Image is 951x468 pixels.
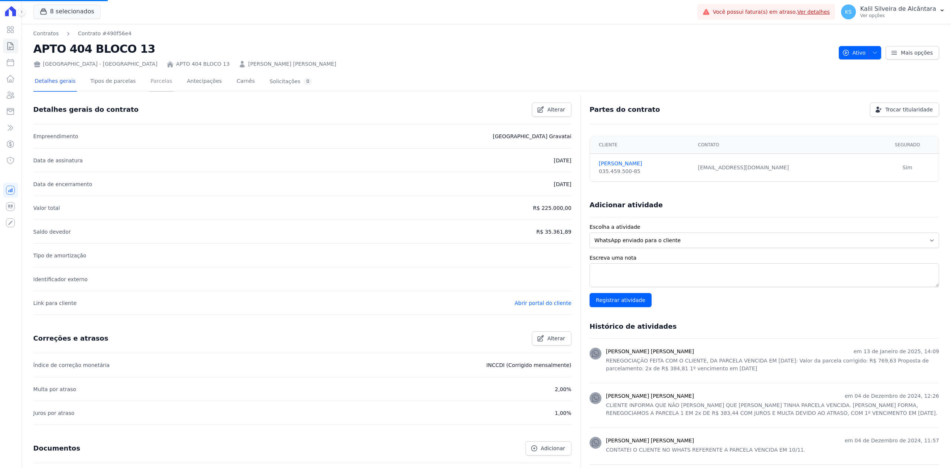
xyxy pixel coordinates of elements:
a: Tipos de parcelas [89,72,137,92]
p: 2,00% [555,385,571,394]
a: Abrir portal do cliente [515,300,571,306]
p: INCCDI (Corrigido mensalmente) [486,361,571,370]
input: Registrar atividade [590,293,652,307]
nav: Breadcrumb [33,30,833,38]
th: Cliente [590,136,694,154]
p: Data de encerramento [33,180,92,189]
h3: Documentos [33,444,80,453]
p: CONTATEI O CLIENTE NO WHATS REFERENTE A PARCELA VENCIDA EM 10/11. [606,446,939,454]
h2: APTO 404 BLOCO 13 [33,40,833,57]
label: Escolha a atividade [590,223,939,231]
button: KS Kalil Silveira de Alcântara Ver opções [835,1,951,22]
a: Contratos [33,30,59,38]
p: [DATE] [554,180,571,189]
p: em 04 de Dezembro de 2024, 11:57 [845,437,939,445]
p: Kalil Silveira de Alcântara [860,5,936,13]
th: Contato [694,136,876,154]
h3: [PERSON_NAME] [PERSON_NAME] [606,392,694,400]
button: Ativo [839,46,882,59]
p: Ver opções [860,13,936,19]
th: Segurado [876,136,939,154]
p: em 04 de Dezembro de 2024, 12:26 [845,392,939,400]
h3: Correções e atrasos [33,334,108,343]
a: Ver detalhes [797,9,830,15]
a: Antecipações [185,72,223,92]
a: Carnês [235,72,256,92]
p: Índice de correção monetária [33,361,110,370]
label: Escreva uma nota [590,254,939,262]
td: Sim [876,154,939,182]
p: CLIENTE INFORMA QUE NÃO [PERSON_NAME] QUE [PERSON_NAME] TINHA PARCELA VENCIDA. [PERSON_NAME] FORM... [606,402,939,417]
p: Empreendimento [33,132,78,141]
a: [PERSON_NAME] [PERSON_NAME] [248,60,336,68]
p: Valor total [33,204,60,212]
button: 8 selecionados [33,4,101,19]
h3: Histórico de atividades [590,322,676,331]
a: Trocar titularidade [870,103,939,117]
a: Alterar [532,331,571,345]
p: Juros por atraso [33,409,75,417]
p: Multa por atraso [33,385,76,394]
p: 1,00% [555,409,571,417]
a: Mais opções [886,46,939,59]
nav: Breadcrumb [33,30,132,38]
p: Link para cliente [33,299,77,308]
a: Detalhes gerais [33,72,77,92]
a: [PERSON_NAME] [599,160,689,168]
a: Alterar [532,103,571,117]
p: R$ 225.000,00 [533,204,571,212]
p: [GEOGRAPHIC_DATA] Gravatai [493,132,571,141]
div: [GEOGRAPHIC_DATA] - [GEOGRAPHIC_DATA] [33,60,158,68]
a: Solicitações0 [268,72,314,92]
h3: Partes do contrato [590,105,660,114]
h3: [PERSON_NAME] [PERSON_NAME] [606,348,694,355]
div: [EMAIL_ADDRESS][DOMAIN_NAME] [698,164,872,172]
span: Você possui fatura(s) em atraso. [713,8,830,16]
div: 0 [304,78,312,85]
span: Alterar [547,106,565,113]
span: Adicionar [541,445,565,452]
div: Solicitações [270,78,312,85]
h3: [PERSON_NAME] [PERSON_NAME] [606,437,694,445]
p: Identificador externo [33,275,88,284]
p: RENEGOCIAÇÃO FEITA COM O CLIENTE, DA PARCELA VENCIDA EM [DATE]: Valor da parcela corrigido: R$ 76... [606,357,939,373]
span: Mais opções [901,49,933,56]
span: Alterar [547,335,565,342]
p: em 13 de Janeiro de 2025, 14:09 [854,348,939,355]
a: APTO 404 BLOCO 13 [176,60,230,68]
p: Tipo de amortização [33,251,87,260]
h3: Adicionar atividade [590,201,663,209]
a: Parcelas [149,72,173,92]
p: R$ 35.361,89 [536,227,571,236]
p: Saldo devedor [33,227,71,236]
a: Contrato #490f56e4 [78,30,132,38]
div: 035.459.500-85 [599,168,689,175]
span: Trocar titularidade [885,106,933,113]
p: [DATE] [554,156,571,165]
span: Ativo [842,46,866,59]
p: Data de assinatura [33,156,83,165]
a: Adicionar [526,441,571,455]
span: KS [845,9,852,14]
h3: Detalhes gerais do contrato [33,105,139,114]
